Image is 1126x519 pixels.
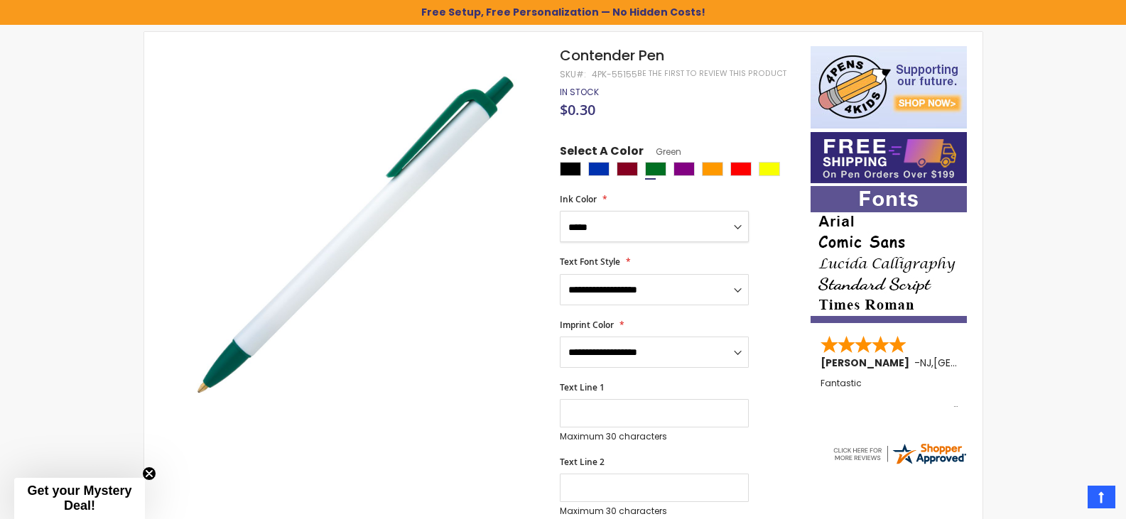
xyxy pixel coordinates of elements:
span: Get your Mystery Deal! [27,484,131,513]
button: Close teaser [142,466,156,481]
img: font-personalization-examples [811,186,967,323]
span: Text Line 2 [560,456,605,468]
div: Fantastic [821,378,958,409]
span: - , [914,356,1038,370]
div: Purple [673,162,695,176]
span: NJ [920,356,931,370]
span: Contender Pen [560,45,664,65]
div: Green [645,162,666,176]
p: Maximum 30 characters [560,431,749,442]
a: Top [1088,486,1115,508]
span: Text Font Style [560,256,620,268]
img: Free shipping on orders over $199 [811,132,967,183]
div: Blue [588,162,610,176]
span: Ink Color [560,193,597,205]
div: Red [730,162,752,176]
span: Imprint Color [560,319,614,331]
a: 4pens.com certificate URL [831,457,968,469]
div: 4PK-55155 [592,69,637,80]
strong: SKU [560,68,586,80]
img: green-the_contender_pen.jpg [173,45,541,413]
div: Black [560,162,581,176]
img: 4pens 4 kids [811,46,967,129]
span: $0.30 [560,100,595,119]
div: Orange [702,162,723,176]
div: Get your Mystery Deal!Close teaser [14,478,145,519]
span: Select A Color [560,143,644,163]
div: Burgundy [617,162,638,176]
a: Be the first to review this product [637,68,786,79]
span: Text Line 1 [560,381,605,393]
p: Maximum 30 characters [560,506,749,517]
span: Green [644,146,681,158]
div: Yellow [759,162,780,176]
span: [PERSON_NAME] [821,356,914,370]
div: Availability [560,87,599,98]
span: In stock [560,86,599,98]
span: [GEOGRAPHIC_DATA] [933,356,1038,370]
img: 4pens.com widget logo [831,441,968,466]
